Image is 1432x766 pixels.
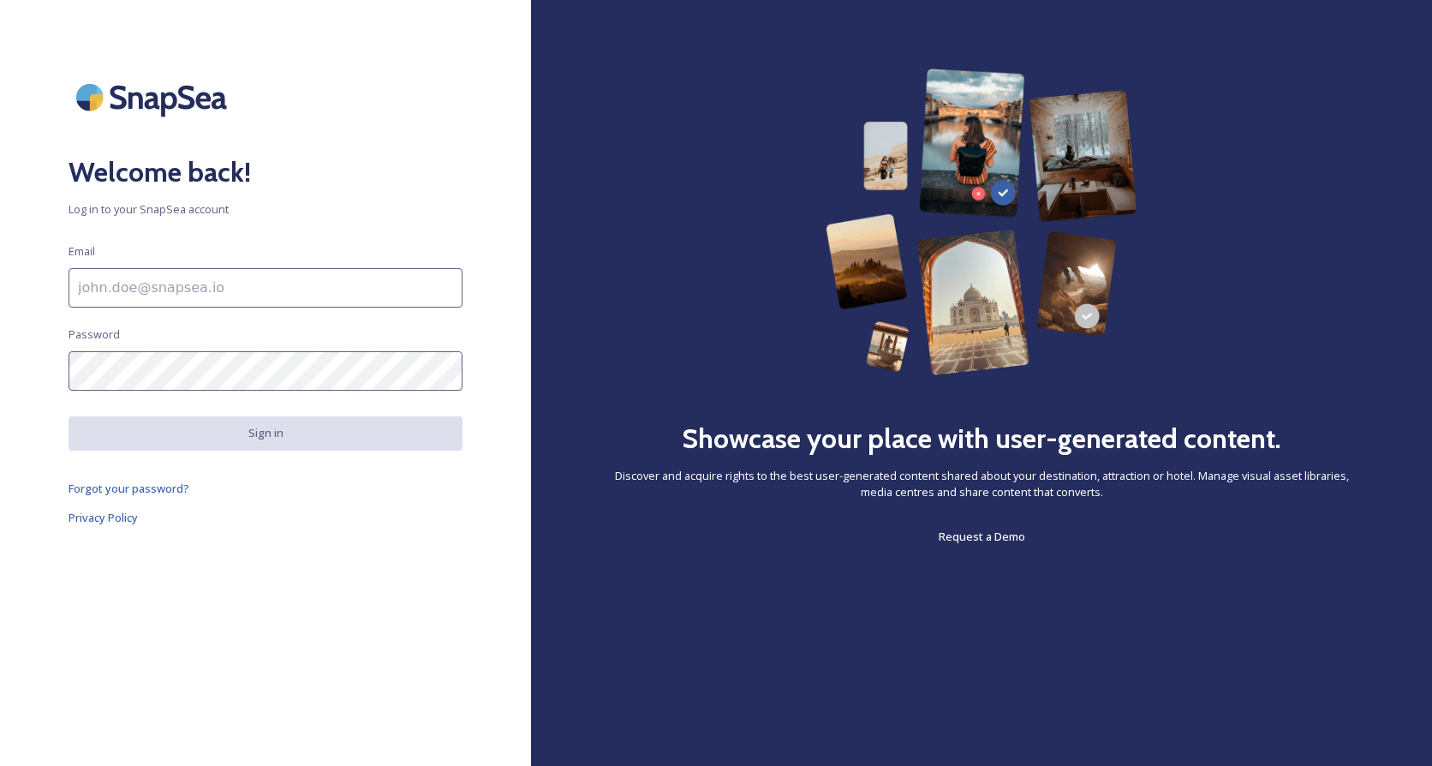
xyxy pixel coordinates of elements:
[69,478,462,499] a: Forgot your password?
[69,243,95,260] span: Email
[69,507,462,528] a: Privacy Policy
[682,418,1281,459] h2: Showcase your place with user-generated content.
[939,526,1025,547] a: Request a Demo
[69,510,138,525] span: Privacy Policy
[69,152,462,193] h2: Welcome back!
[69,69,240,126] img: SnapSea Logo
[69,201,462,218] span: Log in to your SnapSea account
[69,481,189,496] span: Forgot your password?
[69,268,462,308] input: john.doe@snapsea.io
[69,416,462,450] button: Sign in
[600,468,1363,500] span: Discover and acquire rights to the best user-generated content shared about your destination, att...
[826,69,1138,375] img: 63b42ca75bacad526042e722_Group%20154-p-800.png
[939,529,1025,544] span: Request a Demo
[69,326,120,343] span: Password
